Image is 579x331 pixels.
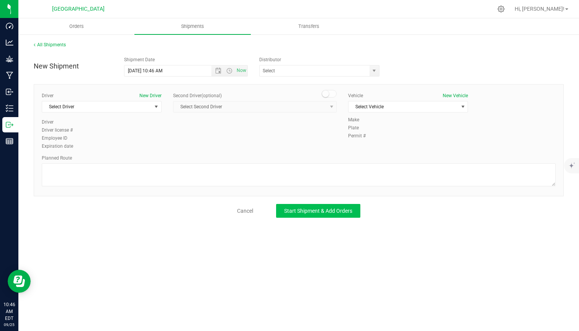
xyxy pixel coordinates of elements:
label: Driver license # [42,127,80,134]
label: Make [348,116,371,123]
p: 09/25 [3,322,15,328]
span: Orders [59,23,94,30]
span: (optional) [201,93,222,98]
a: Shipments [134,18,250,34]
span: select [458,101,468,112]
span: Planned Route [42,155,72,161]
span: Shipments [171,23,214,30]
span: Select Driver [42,101,152,112]
span: Open the date view [212,68,225,74]
span: Open the time view [223,68,236,74]
label: Driver [42,119,80,126]
label: Shipment Date [124,56,155,63]
label: Plate [348,124,371,131]
span: Hi, [PERSON_NAME]! [515,6,564,12]
span: Set Current date [235,65,248,76]
label: Vehicle [348,92,363,99]
span: Select Vehicle [348,101,458,112]
inline-svg: Reports [6,137,13,145]
p: 10:46 AM EDT [3,301,15,322]
inline-svg: Dashboard [6,22,13,30]
label: Distributor [259,56,281,63]
h4: New Shipment [34,62,113,70]
inline-svg: Manufacturing [6,72,13,79]
a: Cancel [237,207,253,215]
span: Start Shipment & Add Orders [284,208,352,214]
a: Orders [18,18,134,34]
inline-svg: Outbound [6,121,13,129]
span: select [370,65,379,76]
span: Transfers [288,23,330,30]
label: Driver [42,92,54,99]
input: Select [260,65,366,76]
inline-svg: Inbound [6,88,13,96]
label: Permit # [348,132,371,139]
span: [GEOGRAPHIC_DATA] [52,6,105,12]
iframe: Resource center [8,270,31,293]
inline-svg: Inventory [6,104,13,112]
label: Second Driver [173,92,222,99]
label: Employee ID [42,135,80,142]
button: Start Shipment & Add Orders [276,204,360,218]
inline-svg: Analytics [6,39,13,46]
button: New Vehicle [443,92,468,99]
button: New Driver [139,92,162,99]
a: Transfers [251,18,367,34]
span: select [152,101,161,112]
div: Manage settings [496,5,506,13]
inline-svg: Grow [6,55,13,63]
label: Expiration date [42,143,80,150]
a: All Shipments [34,42,66,47]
